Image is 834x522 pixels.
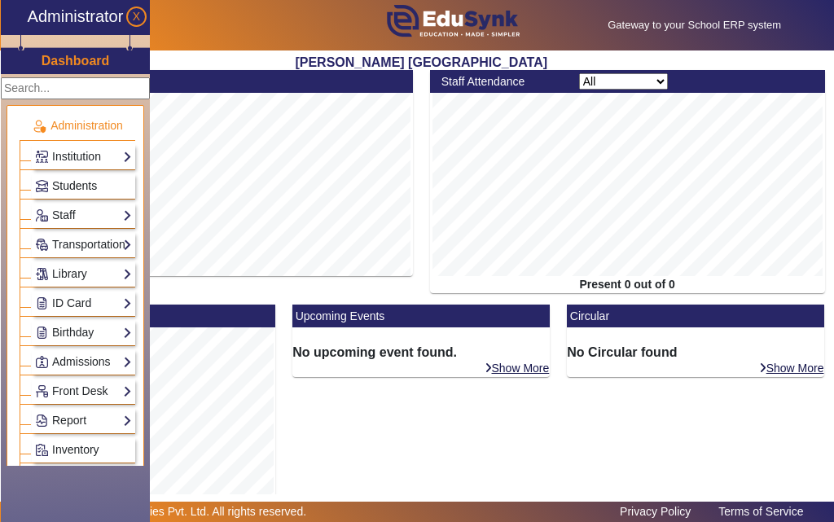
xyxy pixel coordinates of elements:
[42,53,110,68] h3: Dashboard
[710,501,811,522] a: Terms of Service
[52,179,97,192] span: Students
[35,177,132,195] a: Students
[564,19,825,32] h5: Gateway to your School ERP system
[23,503,307,520] p: © 2025 Zipper Technologies Pvt. Ltd. All rights reserved.
[430,276,825,293] div: Present 0 out of 0
[758,361,825,375] a: Show More
[1,77,150,99] input: Search...
[20,117,135,134] p: Administration
[18,70,413,93] mat-card-header: Student Attendance
[567,305,824,327] mat-card-header: Circular
[35,441,132,459] a: Inventory
[292,305,550,327] mat-card-header: Upcoming Events
[10,55,834,70] h2: [PERSON_NAME] [GEOGRAPHIC_DATA]
[36,180,48,192] img: Students.png
[484,361,551,375] a: Show More
[432,73,570,90] div: Staff Attendance
[52,443,99,456] span: Inventory
[41,52,111,69] a: Dashboard
[36,444,48,456] img: Inventory.png
[612,501,699,522] a: Privacy Policy
[292,344,550,360] h6: No upcoming event found.
[32,119,46,134] img: Administration.png
[567,344,824,360] h6: No Circular found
